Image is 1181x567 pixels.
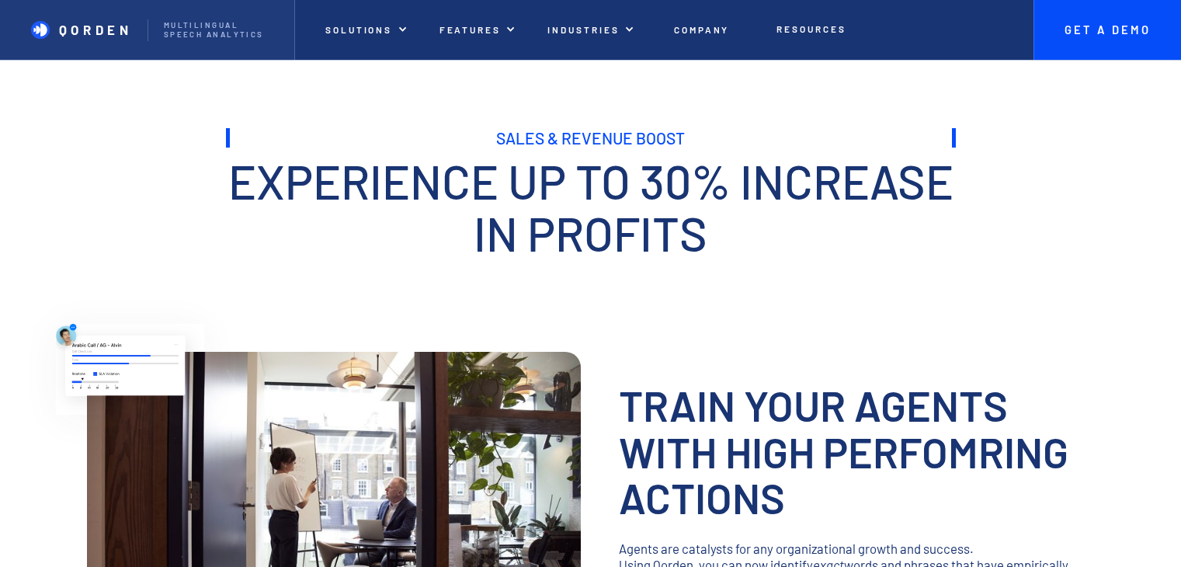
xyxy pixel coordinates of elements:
[1049,23,1165,37] p: Get A Demo
[325,24,392,35] p: Solutions
[619,382,1094,520] h3: Train your agents with high perfomring actions
[226,155,956,259] h2: Experience up to 30% increase in profits
[59,22,133,37] p: QORDEN
[164,21,279,40] p: Multilingual Speech analytics
[226,259,956,277] p: ‍
[674,24,730,35] p: Company
[439,24,502,35] p: Features
[226,128,956,148] h1: Sales & Revenue Boost
[619,520,1094,541] p: ‍
[547,24,619,35] p: Industries
[619,541,1094,556] p: Agents are catalysts for any organizational growth and success.
[56,324,204,415] img: Photo
[776,23,846,34] p: Resources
